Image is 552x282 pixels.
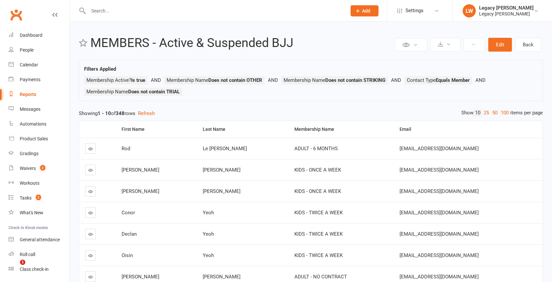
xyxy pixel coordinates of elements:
span: [EMAIL_ADDRESS][DOMAIN_NAME] [400,167,479,173]
div: Tasks [20,195,32,200]
span: Declan [122,231,137,237]
div: Dashboard [20,33,42,38]
div: First Name [122,127,192,132]
span: 2 [36,195,41,200]
button: Add [351,5,379,16]
a: Waivers 2 [9,161,69,176]
button: Edit [488,38,512,52]
a: Dashboard [9,28,69,43]
a: Back [515,38,541,52]
span: KIDS - TWICE A WEEK [294,252,343,258]
span: Membership Name [284,77,385,83]
span: [EMAIL_ADDRESS][DOMAIN_NAME] [400,231,479,237]
a: Calendar [9,58,69,72]
span: 1 [20,260,25,265]
span: ADULT - 6 MONTHS [294,146,338,152]
span: Conor [122,210,135,216]
span: KIDS - ONCE A WEEK [294,167,341,173]
a: Automations [9,117,69,131]
strong: Does not contain STRIKING [325,77,385,83]
span: Membership Active? [86,77,145,83]
span: Settings [405,3,424,18]
strong: Filters Applied [84,66,116,72]
span: [EMAIL_ADDRESS][DOMAIN_NAME] [400,210,479,216]
div: Show items per page [461,109,543,116]
a: Reports [9,87,69,102]
span: [PERSON_NAME] [203,167,241,173]
span: Yeoh [203,252,214,258]
span: [PERSON_NAME] [203,274,241,280]
a: General attendance kiosk mode [9,232,69,247]
div: Last Name [203,127,283,132]
span: [PERSON_NAME] [203,188,241,194]
span: [EMAIL_ADDRESS][DOMAIN_NAME] [400,252,479,258]
span: [PERSON_NAME] [122,188,159,194]
span: Yeoh [203,210,214,216]
div: Calendar [20,62,38,67]
strong: Does not contain TRIAL [128,89,180,95]
span: [EMAIL_ADDRESS][DOMAIN_NAME] [400,274,479,280]
a: Payments [9,72,69,87]
strong: Is true [131,77,145,83]
span: Yeoh [203,231,214,237]
a: Product Sales [9,131,69,146]
div: People [20,47,34,53]
div: Membership Name [294,127,388,132]
span: KIDS - TWICE A WEEK [294,231,343,237]
div: Product Sales [20,136,48,141]
input: Search... [86,6,342,15]
span: [PERSON_NAME] [122,167,159,173]
span: KIDS - TWICE A WEEK [294,210,343,216]
div: Messages [20,106,40,112]
span: ADULT - NO CONTRACT [294,274,347,280]
span: [EMAIL_ADDRESS][DOMAIN_NAME] [400,188,479,194]
span: Le [PERSON_NAME] [203,146,247,152]
button: Refresh [138,109,155,117]
div: LW [463,4,476,17]
div: Automations [20,121,46,127]
div: Roll call [20,252,35,257]
span: 2 [40,165,45,171]
span: [PERSON_NAME] [122,274,159,280]
div: Email [400,127,537,132]
a: Workouts [9,176,69,191]
div: Waivers [20,166,36,171]
a: Messages [9,102,69,117]
a: What's New [9,205,69,220]
span: Contact Type [407,77,470,83]
a: Roll call [9,247,69,262]
a: 25 [482,109,491,116]
div: Showing of rows [79,109,543,117]
a: 50 [491,109,499,116]
div: Reports [20,92,36,97]
a: Gradings [9,146,69,161]
span: Rod [122,146,130,152]
strong: Does not contain OTHER [208,77,262,83]
strong: 348 [116,110,125,116]
span: [EMAIL_ADDRESS][DOMAIN_NAME] [400,146,479,152]
span: Oisin [122,252,133,258]
a: 100 [499,109,510,116]
strong: 1 - 10 [98,110,111,116]
div: Legacy [PERSON_NAME] [479,5,534,11]
div: General attendance [20,237,60,242]
strong: Equals Member [436,77,470,83]
div: Workouts [20,180,39,186]
div: Class check-in [20,267,49,272]
a: Class kiosk mode [9,262,69,277]
span: KIDS - ONCE A WEEK [294,188,341,194]
h2: MEMBERS - Active & Suspended BJJ [90,36,393,50]
div: Legacy [PERSON_NAME] [479,11,534,17]
span: Membership Name [167,77,262,83]
a: People [9,43,69,58]
span: Membership Name [86,89,180,95]
div: Gradings [20,151,38,156]
div: Payments [20,77,40,82]
span: Add [362,8,370,13]
div: What's New [20,210,43,215]
a: Tasks 2 [9,191,69,205]
a: Clubworx [8,7,24,23]
iframe: Intercom live chat [7,260,22,275]
a: 10 [473,109,482,116]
